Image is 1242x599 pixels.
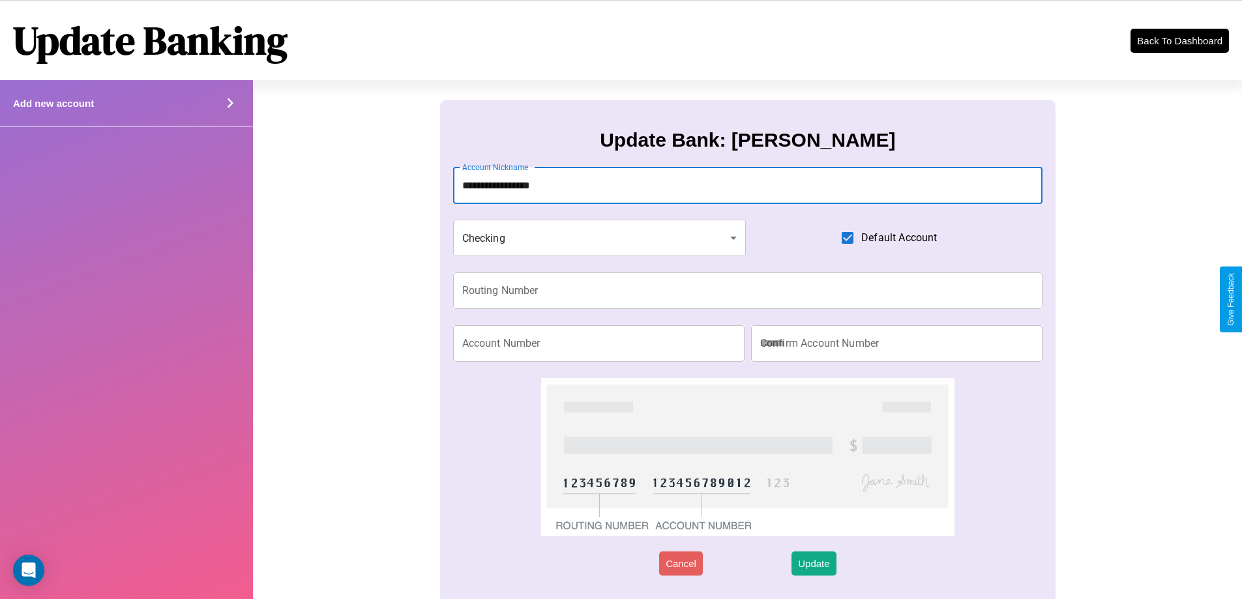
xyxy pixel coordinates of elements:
span: Default Account [861,230,937,246]
button: Update [791,551,836,576]
label: Account Nickname [462,162,529,173]
div: Checking [453,220,747,256]
h4: Add new account [13,98,94,109]
div: Open Intercom Messenger [13,555,44,586]
img: check [541,378,954,536]
button: Back To Dashboard [1131,29,1229,53]
h3: Update Bank: [PERSON_NAME] [600,129,895,151]
h1: Update Banking [13,14,288,67]
div: Give Feedback [1226,273,1235,326]
button: Cancel [659,551,703,576]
